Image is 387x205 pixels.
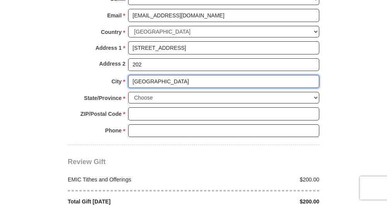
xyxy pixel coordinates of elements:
[193,176,324,184] div: $200.00
[80,108,122,119] strong: ZIP/Postal Code
[96,42,122,53] strong: Address 1
[105,125,122,136] strong: Phone
[84,93,122,103] strong: State/Province
[107,10,122,21] strong: Email
[99,58,125,69] strong: Address 2
[101,27,122,37] strong: Country
[68,158,106,166] span: Review Gift
[64,176,194,184] div: EMIC Tithes and Offerings
[111,76,122,87] strong: City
